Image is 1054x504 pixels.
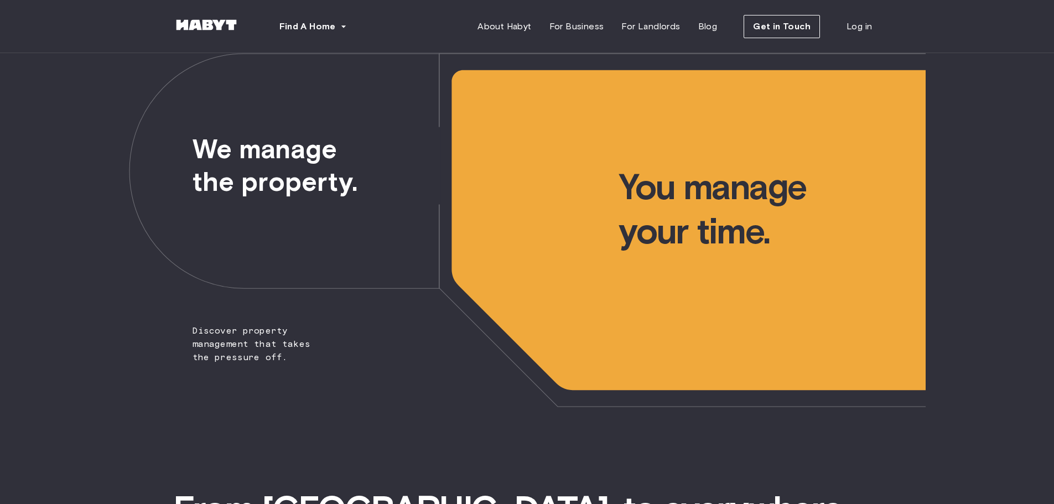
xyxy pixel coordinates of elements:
span: Log in [847,20,872,33]
span: Blog [698,20,718,33]
span: Find A Home [279,20,336,33]
img: Habyt [173,19,240,30]
a: Log in [838,15,881,38]
span: About Habyt [477,20,531,33]
button: Find A Home [271,15,356,38]
span: For Landlords [621,20,680,33]
a: For Landlords [612,15,689,38]
span: For Business [549,20,604,33]
span: Discover property management that takes the pressure off. [129,53,332,364]
a: About Habyt [469,15,540,38]
a: Blog [689,15,726,38]
a: For Business [541,15,613,38]
span: Get in Touch [753,20,811,33]
button: Get in Touch [744,15,820,38]
span: You manage your time. [619,53,925,253]
img: we-make-moves-not-waiting-lists [129,53,926,407]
